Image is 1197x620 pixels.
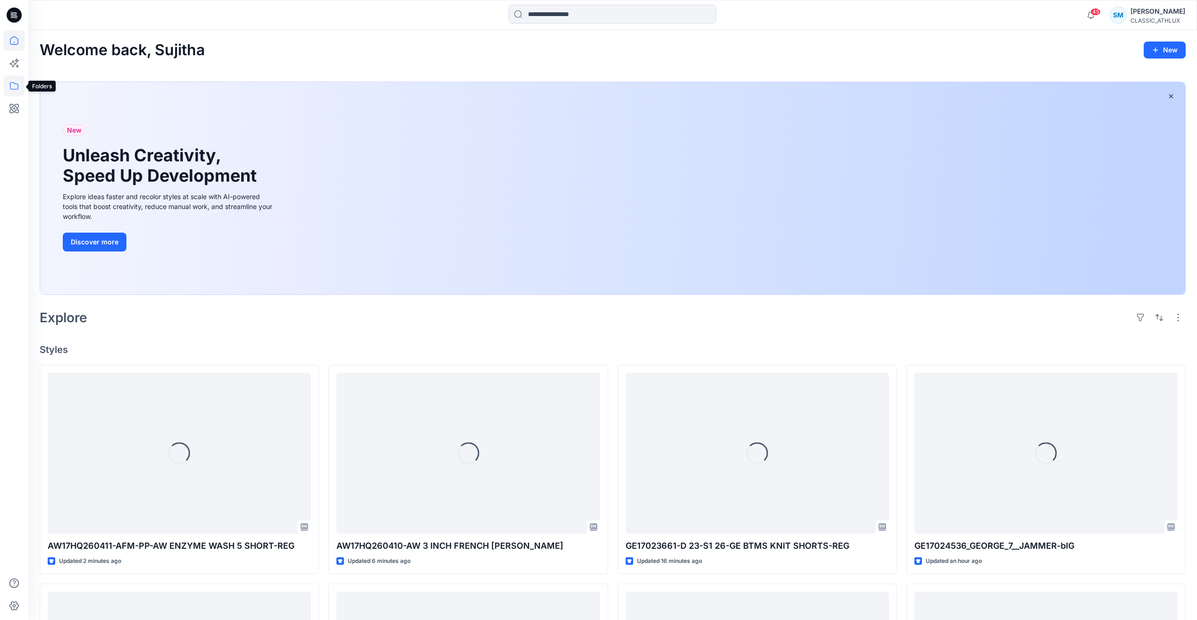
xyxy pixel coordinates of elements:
p: AW17HQ260410-AW 3 INCH FRENCH [PERSON_NAME] [336,539,600,553]
div: SM [1110,7,1127,24]
p: AW17HQ260411-AFM-PP-AW ENZYME WASH 5 SHORT-REG [48,539,311,553]
h2: Explore [40,310,87,325]
span: 45 [1090,8,1101,16]
h4: Styles [40,344,1186,355]
p: Updated 6 minutes ago [348,556,410,566]
p: Updated an hour ago [926,556,982,566]
h1: Unleash Creativity, Speed Up Development [63,145,261,186]
h2: Welcome back, Sujitha [40,42,205,59]
button: Discover more [63,233,126,251]
p: GE17024536_GEORGE_7__JAMMER-bIG [914,539,1178,553]
p: Updated 16 minutes ago [637,556,702,566]
div: CLASSIC_ATHLUX [1130,17,1185,24]
p: Updated 2 minutes ago [59,556,121,566]
span: New [67,125,82,136]
p: GE17023661-D 23-S1 26-GE BTMS KNIT SHORTS-REG [626,539,889,553]
div: [PERSON_NAME] [1130,6,1185,17]
a: Discover more [63,233,275,251]
div: Explore ideas faster and recolor styles at scale with AI-powered tools that boost creativity, red... [63,192,275,221]
button: New [1144,42,1186,59]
